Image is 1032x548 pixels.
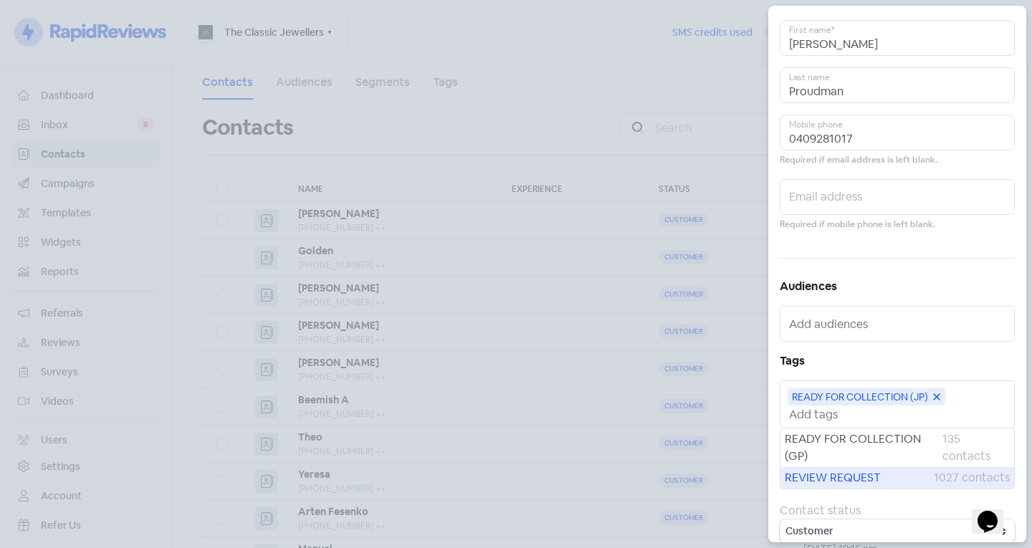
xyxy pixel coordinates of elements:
span: REVIEW REQUEST [785,469,934,486]
span: READY FOR COLLECTION (GP) [785,431,942,465]
span: 1027 contacts [934,469,1010,486]
span: READY FOR COLLECTION (JP) [792,391,928,403]
span: 135 contacts [942,431,1010,465]
input: First name [780,20,1015,56]
input: Mobile phone [780,115,1015,150]
h5: Tags [780,350,1015,372]
iframe: chat widget [972,491,1018,534]
small: Required if mobile phone is left blank. [780,218,935,231]
input: Add audiences [789,312,1008,335]
input: Add tags [789,407,1008,422]
h5: Audiences [780,276,1015,297]
input: Email address [780,179,1015,215]
small: Required if email address is left blank. [780,153,937,167]
div: Contact status [780,502,1015,519]
input: Last name [780,67,1015,103]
